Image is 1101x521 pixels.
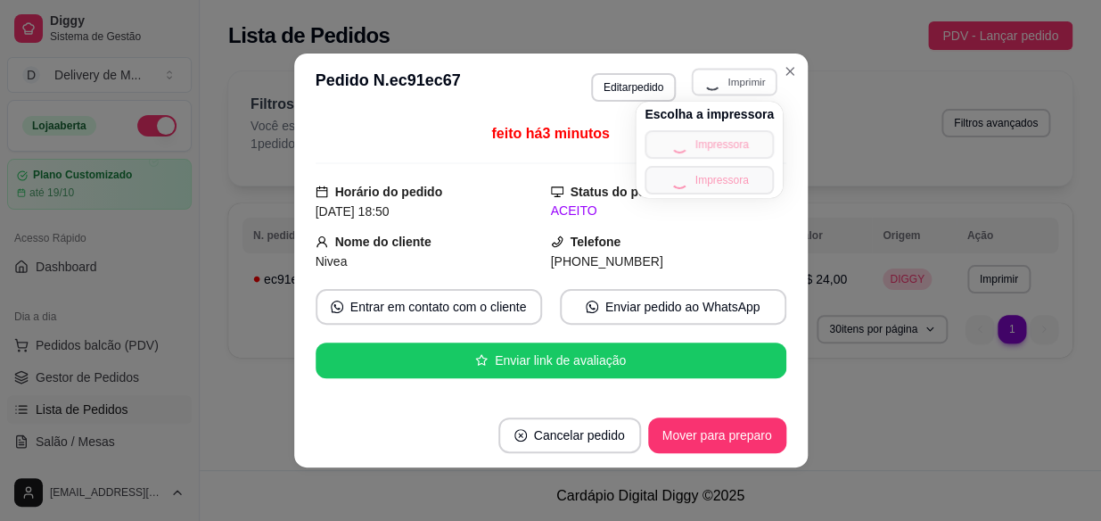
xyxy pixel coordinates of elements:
button: close-circleCancelar pedido [498,418,641,453]
span: user [316,236,328,248]
span: star [475,354,488,367]
strong: Nome do cliente [335,235,431,249]
span: [DATE] 18:50 [316,204,390,219]
button: starEnviar link de avaliação [316,343,786,378]
span: desktop [551,186,563,198]
span: [PHONE_NUMBER] [551,254,663,269]
strong: Telefone [571,235,621,249]
span: close-circle [514,429,527,442]
span: feito há 3 minutos [491,126,609,141]
button: Editarpedido [591,73,676,102]
h3: Pedido N. ec91ec67 [316,68,461,102]
span: phone [551,236,563,248]
span: whats-app [331,301,343,313]
strong: Status do pedido [571,185,672,199]
strong: Horário do pedido [335,185,443,199]
span: calendar [316,186,328,198]
span: whats-app [586,301,598,313]
h4: Escolha a impressora [645,105,774,123]
button: Close [776,57,804,86]
div: ACEITO [551,202,786,220]
span: Nivea [316,254,348,269]
button: Mover para preparo [648,418,786,453]
button: whats-appEnviar pedido ao WhatsApp [560,289,786,325]
button: whats-appEntrar em contato com o cliente [316,289,542,325]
